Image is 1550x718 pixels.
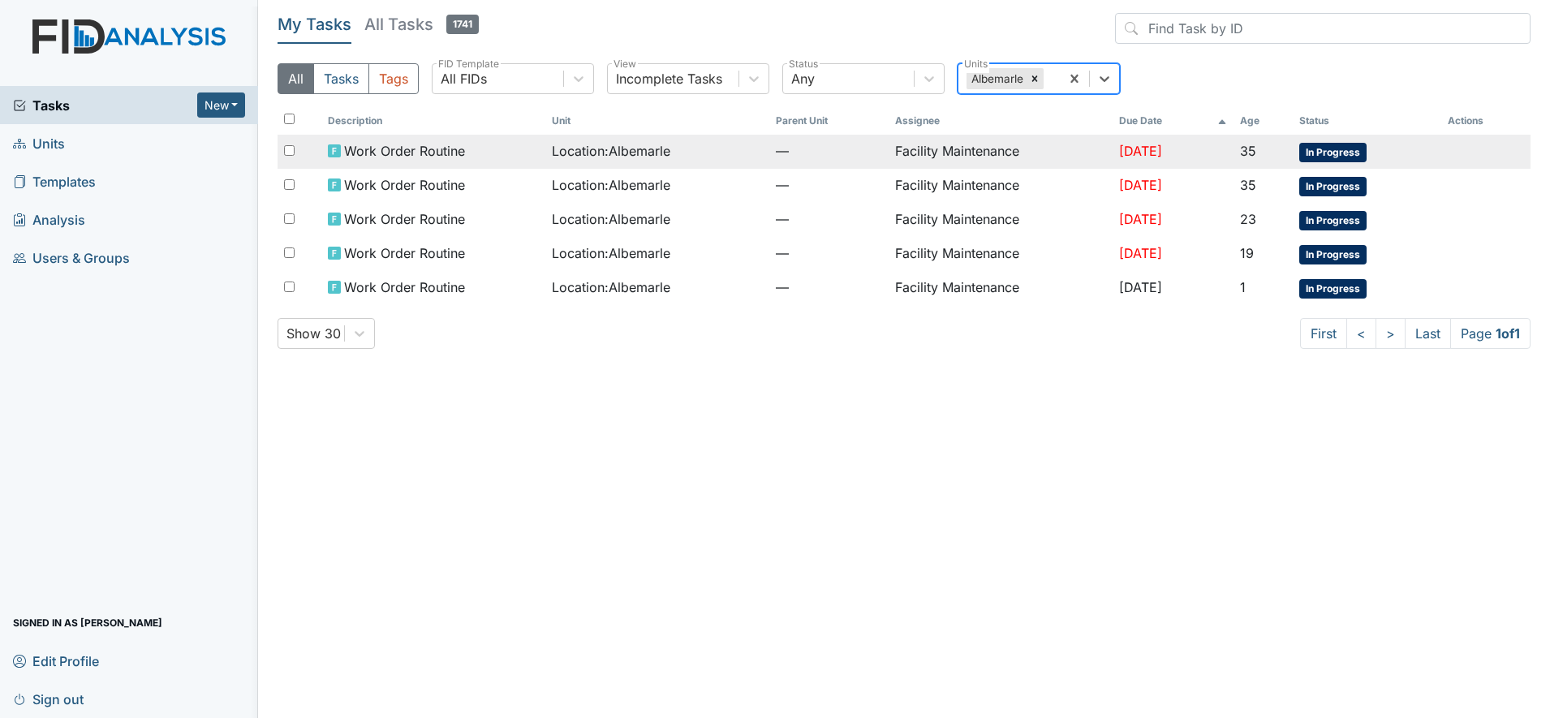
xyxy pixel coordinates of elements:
[1240,211,1256,227] span: 23
[13,207,85,232] span: Analysis
[616,69,722,88] div: Incomplete Tasks
[552,209,670,229] span: Location : Albemarle
[344,209,465,229] span: Work Order Routine
[1119,143,1162,159] span: [DATE]
[769,107,889,135] th: Toggle SortBy
[344,277,465,297] span: Work Order Routine
[1240,177,1256,193] span: 35
[13,96,197,115] a: Tasks
[1240,245,1254,261] span: 19
[1119,279,1162,295] span: [DATE]
[364,13,479,36] h5: All Tasks
[1496,325,1520,342] strong: 1 of 1
[1299,177,1367,196] span: In Progress
[889,107,1113,135] th: Assignee
[13,131,65,156] span: Units
[967,68,1026,89] div: Albemarle
[889,169,1113,203] td: Facility Maintenance
[278,13,351,36] h5: My Tasks
[344,141,465,161] span: Work Order Routine
[197,92,246,118] button: New
[13,610,162,635] span: Signed in as [PERSON_NAME]
[1376,318,1406,349] a: >
[344,175,465,195] span: Work Order Routine
[776,243,882,263] span: —
[552,141,670,161] span: Location : Albemarle
[1405,318,1451,349] a: Last
[1299,211,1367,230] span: In Progress
[1300,318,1531,349] nav: task-pagination
[545,107,769,135] th: Toggle SortBy
[441,69,487,88] div: All FIDs
[1119,245,1162,261] span: [DATE]
[1240,279,1246,295] span: 1
[776,277,882,297] span: —
[889,135,1113,169] td: Facility Maintenance
[13,648,99,673] span: Edit Profile
[1234,107,1294,135] th: Toggle SortBy
[1299,279,1367,299] span: In Progress
[791,69,815,88] div: Any
[278,63,314,94] button: All
[889,271,1113,305] td: Facility Maintenance
[1299,245,1367,264] span: In Progress
[1240,143,1256,159] span: 35
[1113,107,1234,135] th: Toggle SortBy
[13,245,130,270] span: Users & Groups
[552,277,670,297] span: Location : Albemarle
[1119,211,1162,227] span: [DATE]
[1441,107,1522,135] th: Actions
[1293,107,1440,135] th: Toggle SortBy
[278,63,419,94] div: Type filter
[1300,318,1347,349] a: First
[552,243,670,263] span: Location : Albemarle
[776,141,882,161] span: —
[368,63,419,94] button: Tags
[1450,318,1531,349] span: Page
[776,175,882,195] span: —
[1299,143,1367,162] span: In Progress
[446,15,479,34] span: 1741
[286,324,341,343] div: Show 30
[321,107,545,135] th: Toggle SortBy
[1346,318,1376,349] a: <
[1115,13,1531,44] input: Find Task by ID
[284,114,295,124] input: Toggle All Rows Selected
[776,209,882,229] span: —
[552,175,670,195] span: Location : Albemarle
[889,203,1113,237] td: Facility Maintenance
[313,63,369,94] button: Tasks
[344,243,465,263] span: Work Order Routine
[1119,177,1162,193] span: [DATE]
[889,237,1113,271] td: Facility Maintenance
[13,169,96,194] span: Templates
[13,686,84,712] span: Sign out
